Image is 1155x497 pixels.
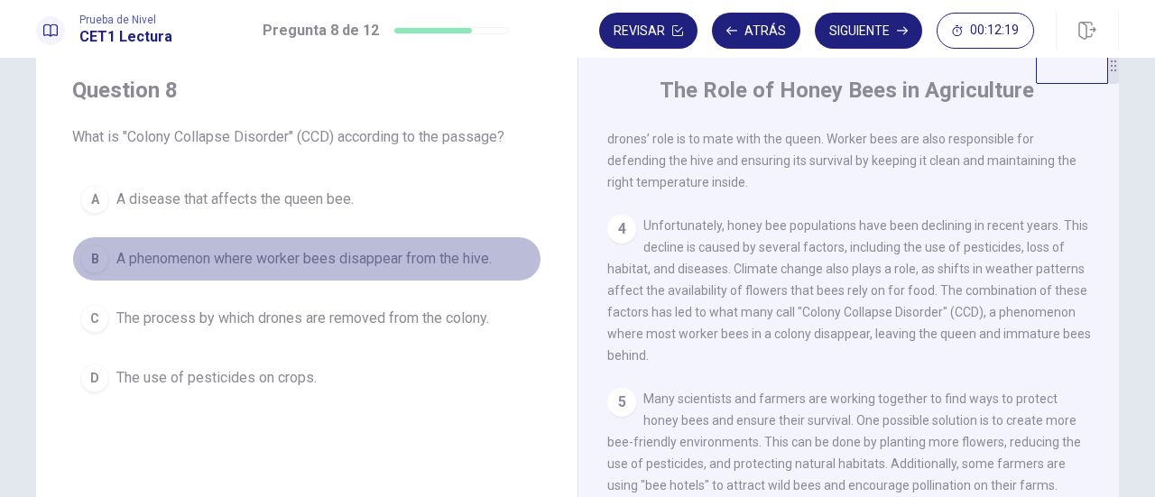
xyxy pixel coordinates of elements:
button: DThe use of pesticides on crops. [72,355,541,400]
div: 5 [607,388,636,417]
button: Revisar [599,13,698,49]
div: C [80,304,109,333]
div: A [80,185,109,214]
span: A disease that affects the queen bee. [116,189,354,210]
h1: Pregunta 8 de 12 [263,20,379,41]
span: The process by which drones are removed from the colony. [116,308,489,329]
button: BA phenomenon where worker bees disappear from the hive. [72,236,541,281]
button: CThe process by which drones are removed from the colony. [72,296,541,341]
button: 00:12:19 [937,13,1034,49]
span: Prueba de Nivel [79,14,172,26]
button: Siguiente [815,13,922,49]
span: What is "Colony Collapse Disorder" (CCD) according to the passage? [72,126,541,148]
div: B [80,244,109,273]
span: Unfortunately, honey bee populations have been declining in recent years. This decline is caused ... [607,218,1091,363]
div: D [80,364,109,392]
div: 4 [607,215,636,244]
h4: Question 8 [72,76,541,105]
span: A phenomenon where worker bees disappear from the hive. [116,248,492,270]
h1: CET1 Lectura [79,26,172,48]
h4: The Role of Honey Bees in Agriculture [660,76,1034,105]
button: Atrás [712,13,800,49]
span: 00:12:19 [970,23,1019,38]
button: AA disease that affects the queen bee. [72,177,541,222]
span: The use of pesticides on crops. [116,367,317,389]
